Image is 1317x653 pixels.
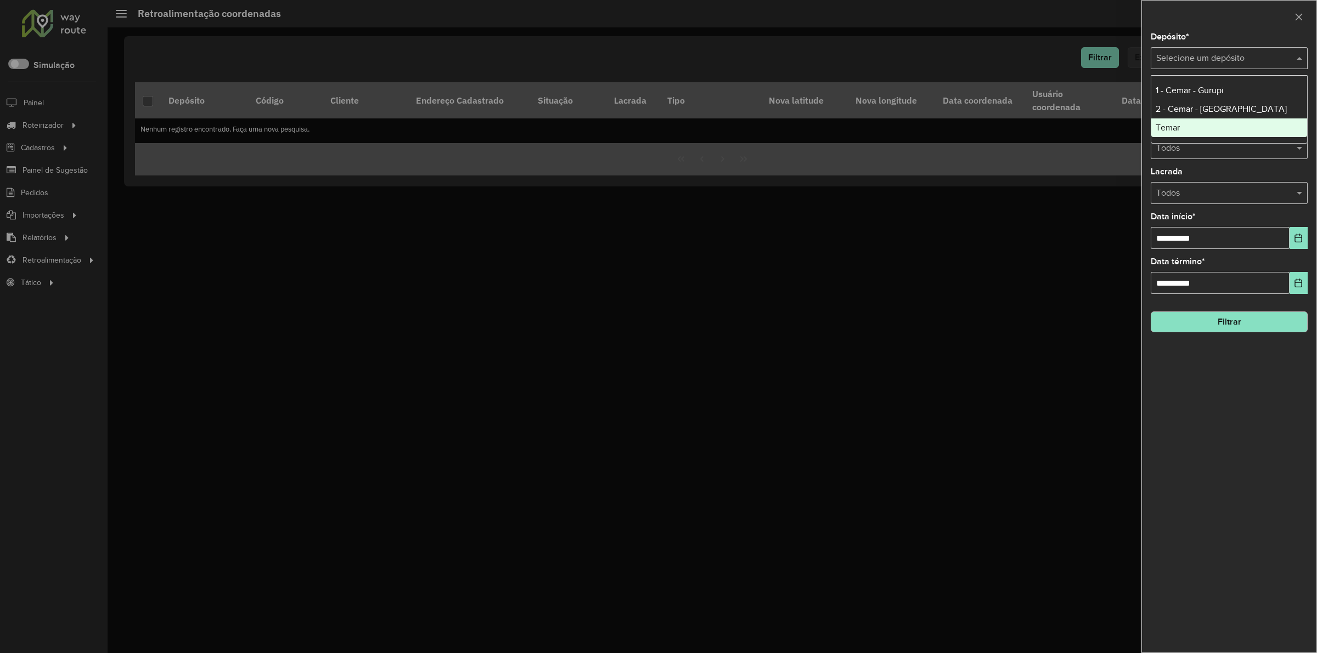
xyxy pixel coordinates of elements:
label: Data início [1151,210,1196,223]
span: 1 - Cemar - Gurupi [1156,86,1224,95]
button: Choose Date [1290,272,1308,294]
label: Depósito [1151,30,1189,43]
label: Lacrada [1151,165,1183,178]
ng-dropdown-panel: Options list [1151,75,1308,144]
span: Temar [1156,123,1180,132]
span: 2 - Cemar - [GEOGRAPHIC_DATA] [1156,104,1287,113]
label: Data término [1151,255,1205,268]
button: Choose Date [1290,227,1308,249]
button: Filtrar [1151,311,1308,332]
